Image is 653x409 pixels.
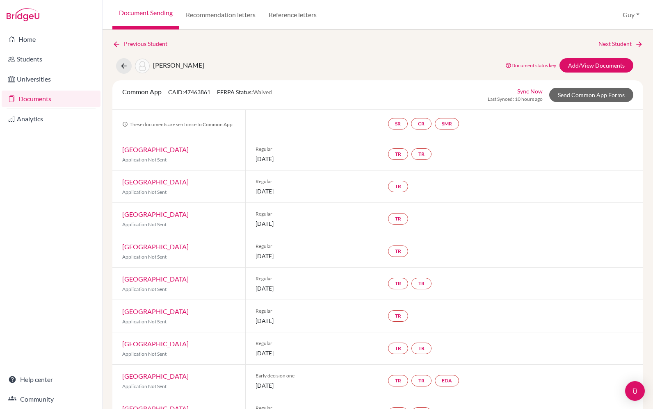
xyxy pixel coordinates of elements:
img: Bridge-U [7,8,39,21]
a: TR [388,213,408,225]
a: Documents [2,91,100,107]
a: EDA [435,375,459,386]
a: SR [388,118,408,130]
a: [GEOGRAPHIC_DATA] [122,340,189,348]
span: CAID: 47463861 [168,89,210,95]
span: [DATE] [256,219,368,228]
a: Universities [2,71,100,87]
a: TR [388,181,408,192]
span: [DATE] [256,252,368,260]
span: Regular [256,307,368,315]
a: [GEOGRAPHIC_DATA] [122,145,189,153]
a: TR [388,278,408,289]
a: [GEOGRAPHIC_DATA] [122,372,189,380]
a: TR [388,148,408,160]
span: Application Not Sent [122,221,167,227]
a: Document status key [505,62,556,68]
a: SMR [435,118,459,130]
span: Application Not Sent [122,383,167,389]
a: [GEOGRAPHIC_DATA] [122,275,189,283]
a: Help center [2,371,100,388]
a: [GEOGRAPHIC_DATA] [122,210,189,218]
a: Home [2,31,100,48]
span: These documents are sent once to Common App [122,121,233,127]
a: [GEOGRAPHIC_DATA] [122,307,189,315]
a: TR [388,310,408,322]
a: TR [411,148,432,160]
a: Send Common App Forms [549,88,633,102]
span: Application Not Sent [122,351,167,357]
a: TR [388,343,408,354]
a: TR [388,375,408,386]
a: [GEOGRAPHIC_DATA] [122,178,189,186]
span: Waived [253,89,272,95]
a: TR [411,278,432,289]
span: Regular [256,178,368,185]
span: [DATE] [256,155,368,163]
a: Community [2,391,100,407]
span: FERPA Status: [217,89,272,95]
span: Last Synced: 10 hours ago [488,95,543,103]
span: Application Not Sent [122,189,167,195]
button: Guy [619,7,643,23]
a: [GEOGRAPHIC_DATA] [122,243,189,250]
span: Application Not Sent [122,254,167,260]
a: Previous Student [112,39,174,48]
span: [DATE] [256,284,368,293]
span: Regular [256,243,368,250]
a: CR [411,118,432,130]
span: Application Not Sent [122,318,167,325]
a: Students [2,51,100,67]
a: Analytics [2,111,100,127]
span: Regular [256,340,368,347]
span: [DATE] [256,187,368,195]
a: Add/View Documents [559,58,633,73]
a: TR [411,343,432,354]
span: Common App [122,88,162,95]
span: Regular [256,145,368,153]
span: [DATE] [256,381,368,390]
span: Regular [256,210,368,218]
span: [DATE] [256,316,368,325]
a: TR [388,245,408,257]
a: Sync Now [517,87,543,95]
div: Open Intercom Messenger [625,381,645,401]
span: Regular [256,275,368,282]
a: Next Student [598,39,643,48]
a: TR [411,375,432,386]
span: [PERSON_NAME] [153,61,204,69]
span: [DATE] [256,349,368,357]
span: Application Not Sent [122,157,167,163]
span: Early decision one [256,372,368,379]
span: Application Not Sent [122,286,167,292]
